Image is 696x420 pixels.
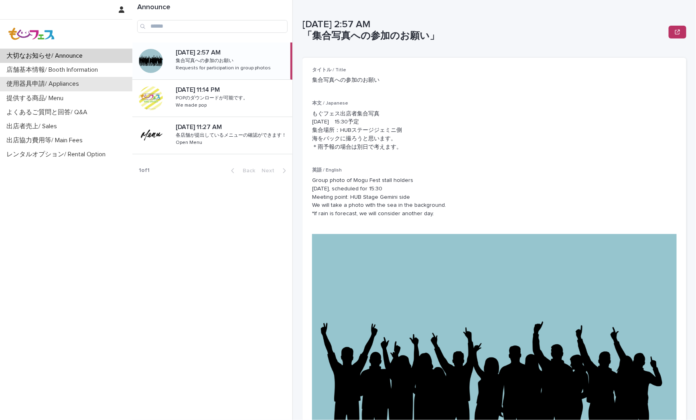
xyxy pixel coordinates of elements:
p: もぐフェス出店者集合写真 [DATE] 15:30予定 集合場所：HUBステージジェミニ側 海をバックに撮ろうと思います。 ＊雨予報の場合は別日で考えます。 [312,110,677,151]
a: [DATE] 11:14 PM[DATE] 11:14 PM POPのダウンロードが可能です。POPのダウンロードが可能です。 We made popWe made pop [132,80,292,117]
p: We made pop [176,101,208,108]
p: [DATE] 2:57 AM [176,47,222,57]
a: [DATE] 11:27 AM[DATE] 11:27 AM 各店舗が提出しているメニューの確認ができます！各店舗が提出しているメニューの確認ができます！ Open MenuOpen Menu [132,117,292,154]
p: 1 of 1 [132,161,156,180]
p: Requests for participation in group photos [176,64,272,71]
p: Group photo of Mogu Fest stall holders [DATE], scheduled for 15:30 Meeting point: HUB Stage Gemin... [312,176,677,218]
span: Next [262,168,279,174]
p: Open Menu [176,138,204,145]
p: よくあるご質問と回答/ Q&A [3,109,94,116]
p: 出店者売上/ Sales [3,123,63,130]
p: 集合写真への参加のお願い [176,57,235,64]
p: 出店協力費用等/ Main Fees [3,137,89,144]
input: Search [137,20,288,33]
p: [DATE] 11:14 PM [176,85,221,94]
img: Z8gcrWHQVC4NX3Wf4olx [6,26,57,42]
p: [DATE] 2:57 AM 「集合写真への参加のお願い」 [302,19,666,42]
span: Back [238,168,255,174]
p: 店舗基本情報/ Booth Information [3,66,104,74]
p: レンタルオプション/ Rental Option [3,151,112,158]
p: 大切なお知らせ/ Announce [3,52,89,60]
a: [DATE] 2:57 AM[DATE] 2:57 AM 集合写真への参加のお願い集合写真への参加のお願い Requests for participation in group photosR... [132,42,292,80]
span: タイトル / Title [312,68,346,73]
p: 各店舗が提出しているメニューの確認ができます！ [176,131,288,138]
span: 英語 / English [312,168,342,173]
button: Back [225,167,258,174]
p: POPのダウンロードが可能です。 [176,94,250,101]
span: 本文 / Japanese [312,101,348,106]
p: 提供する商品/ Menu [3,95,70,102]
h1: Announce [137,3,288,12]
p: 集合写真への参加のお願い [312,76,677,85]
p: [DATE] 11:27 AM [176,122,223,131]
p: 使用器具申請/ Appliances [3,80,85,88]
button: Next [258,167,292,174]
